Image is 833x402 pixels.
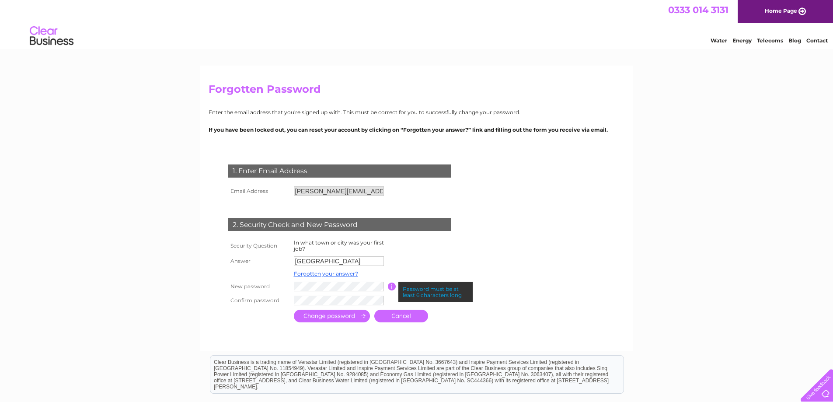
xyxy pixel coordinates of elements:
[29,23,74,49] img: logo.png
[209,83,625,100] h2: Forgotten Password
[294,239,384,252] label: In what town or city was your first job?
[210,5,624,42] div: Clear Business is a trading name of Verastar Limited (registered in [GEOGRAPHIC_DATA] No. 3667643...
[226,254,292,268] th: Answer
[226,280,292,294] th: New password
[294,310,370,322] input: Submit
[226,238,292,254] th: Security Question
[668,4,728,15] a: 0333 014 3131
[228,164,451,178] div: 1. Enter Email Address
[398,282,473,303] div: Password must be at least 6 characters long
[788,37,801,44] a: Blog
[374,310,428,322] a: Cancel
[732,37,752,44] a: Energy
[711,37,727,44] a: Water
[388,283,396,290] input: Information
[209,108,625,116] p: Enter the email address that you're signed up with. This must be correct for you to successfully ...
[209,126,625,134] p: If you have been locked out, you can reset your account by clicking on “Forgotten your answer?” l...
[806,37,828,44] a: Contact
[226,294,292,308] th: Confirm password
[226,184,292,198] th: Email Address
[228,218,451,231] div: 2. Security Check and New Password
[294,270,358,277] a: Forgotten your answer?
[757,37,783,44] a: Telecoms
